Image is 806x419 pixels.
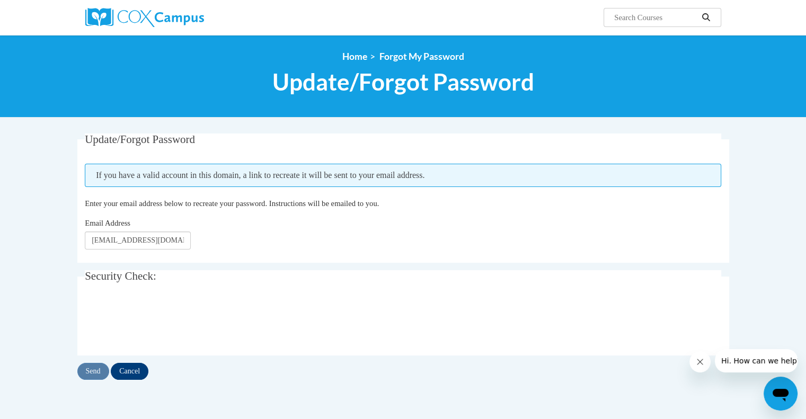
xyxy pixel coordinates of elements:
input: Search Courses [613,11,698,24]
span: Forgot My Password [379,51,464,62]
span: Enter your email address below to recreate your password. Instructions will be emailed to you. [85,199,379,208]
span: If you have a valid account in this domain, a link to recreate it will be sent to your email addr... [85,164,721,187]
span: Hi. How can we help? [6,7,86,16]
span: Update/Forgot Password [272,68,534,96]
span: Security Check: [85,270,156,282]
iframe: Button to launch messaging window [764,377,798,411]
iframe: reCAPTCHA [85,301,246,342]
iframe: Message from company [715,349,798,372]
input: Cancel [111,363,148,380]
iframe: Close message [689,351,711,372]
img: Cox Campus [85,8,204,27]
button: Search [698,11,714,24]
a: Home [342,51,367,62]
a: Cox Campus [85,8,287,27]
input: Email [85,231,191,249]
span: Email Address [85,219,130,227]
span: Update/Forgot Password [85,133,195,146]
